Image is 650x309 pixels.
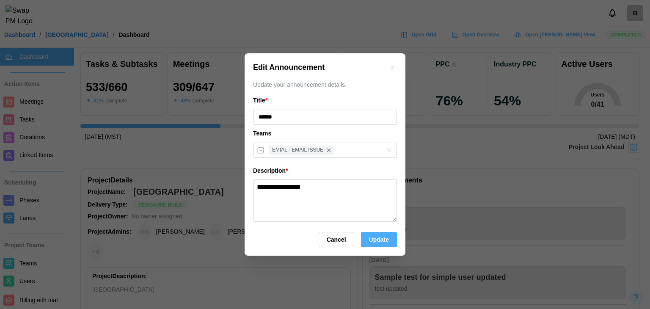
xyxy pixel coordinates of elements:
div: Edit Announcement [253,62,325,74]
div: Description [253,166,397,176]
span: Cancel [327,232,346,247]
div: Title [253,96,397,105]
span: EMIAL - EMAIL ISSUE [272,146,323,154]
button: Cancel [319,232,354,247]
div: Teams [253,129,397,138]
span: Update [369,232,389,247]
button: Update [361,232,397,247]
div: Update your announcement details. [253,80,397,90]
